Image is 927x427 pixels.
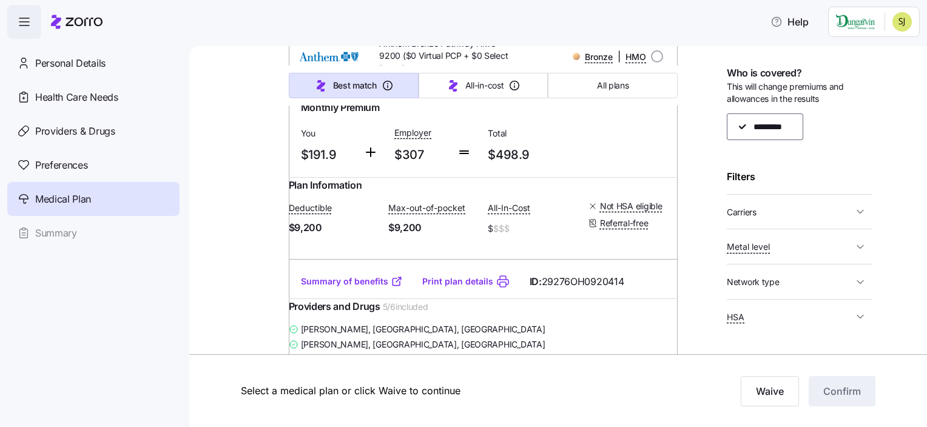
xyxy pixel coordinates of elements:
[7,216,180,250] a: Summary
[727,200,872,224] button: Carriers
[597,79,629,92] span: All plans
[301,354,545,366] span: [PERSON_NAME] , [GEOGRAPHIC_DATA], [GEOGRAPHIC_DATA]
[35,192,91,207] span: Medical Plan
[488,127,571,140] span: Total
[836,15,875,29] img: Employer logo
[379,38,509,75] span: Anthem Bronze Pathway HMO 9200 ($0 Virtual PCP + $0 Select Drugs)
[823,384,861,398] span: Confirm
[394,127,431,139] span: Employer
[35,90,118,105] span: Health Care Needs
[7,148,180,182] a: Preferences
[573,49,646,64] div: |
[289,299,380,314] span: Providers and Drugs
[488,220,578,237] span: $
[892,12,912,32] img: 128faad1e9313f061763607dfc8eac9f
[289,202,332,214] span: Deductible
[301,145,354,165] span: $191.9
[493,223,509,235] span: $$$
[388,202,465,214] span: Max-out-of-pocket
[35,124,115,139] span: Providers & Drugs
[600,200,662,212] span: Not HSA eligible
[383,301,428,313] span: 5 / 6 included
[289,178,362,193] span: Plan Information
[585,51,613,63] span: Bronze
[727,241,770,253] span: Metal level
[422,275,493,287] a: Print plan details
[770,15,809,29] span: Help
[298,42,360,71] img: Anthem
[7,46,180,80] a: Personal Details
[301,338,545,351] span: [PERSON_NAME] , [GEOGRAPHIC_DATA], [GEOGRAPHIC_DATA]
[301,100,380,115] span: Monthly Premium
[756,384,784,398] span: Waive
[600,217,648,229] span: Referral-free
[727,234,872,259] button: Metal level
[530,274,624,289] span: ID:
[465,79,504,92] span: All-in-cost
[301,127,354,140] span: You
[727,66,801,81] span: Who is covered?
[727,206,757,218] span: Carriers
[7,182,180,216] a: Medical Plan
[727,169,872,184] div: Filters
[727,276,780,288] span: Network type
[727,311,744,323] span: HSA
[809,376,875,406] button: Confirm
[35,158,87,173] span: Preferences
[241,383,661,398] div: Select a medical plan or click Waive to continue
[7,80,180,114] a: Health Care Needs
[301,275,403,287] a: Summary of benefits
[488,145,571,165] span: $498.9
[301,323,545,335] span: [PERSON_NAME] , [GEOGRAPHIC_DATA], [GEOGRAPHIC_DATA]
[761,10,818,34] button: Help
[542,274,624,289] span: 29276OH0920414
[388,220,478,235] span: $9,200
[625,51,646,63] span: HMO
[727,269,872,294] button: Network type
[289,220,379,235] span: $9,200
[727,304,872,329] button: HSA
[727,81,872,106] span: This will change premiums and allowances in the results
[7,114,180,148] a: Providers & Drugs
[488,202,530,214] span: All-In-Cost
[741,376,799,406] button: Waive
[394,145,447,165] span: $307
[35,56,106,71] span: Personal Details
[333,79,377,92] span: Best match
